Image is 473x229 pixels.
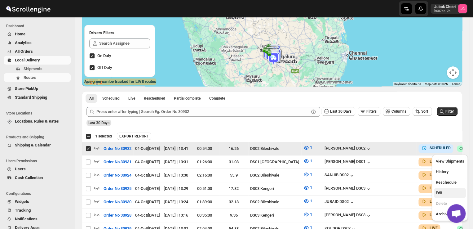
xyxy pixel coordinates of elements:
[6,111,71,116] span: Store Locations
[325,146,372,152] button: [PERSON_NAME] DS02
[104,212,131,218] span: Order No 30928
[4,117,71,126] button: Locations, Rules & Rates
[164,159,188,165] div: [DATE] | 13:31
[310,199,312,203] span: 1
[325,159,372,165] button: [PERSON_NAME] DS01
[221,212,246,218] div: 9.36
[221,146,246,152] div: 16.26
[330,109,351,114] span: Last 30 Days
[4,47,71,56] button: All Orders
[24,66,42,71] span: Shipments
[88,121,109,125] span: Last 30 Days
[299,156,316,166] button: 1
[425,82,448,86] span: Map data ©2025
[144,96,165,101] span: Rescheduled
[437,107,458,116] button: Filter
[104,172,131,178] span: Order No 30924
[4,173,71,182] button: Cash Collection
[421,172,438,178] button: LIVE
[435,159,464,164] span: View Shipments
[96,107,309,117] input: Press enter after typing | Search Eg. Order No 30932
[97,65,112,70] span: Off Duty
[250,159,299,165] div: DS01 [GEOGRAPHIC_DATA]
[445,109,454,114] span: Filter
[4,165,71,173] button: Users
[5,1,51,16] img: ScrollEngine
[86,94,97,103] button: All routes
[366,109,377,114] span: Filters
[15,217,38,221] span: Notifications
[358,107,380,116] button: Filters
[104,159,131,165] span: Order No 30931
[24,75,36,80] span: Routes
[135,200,160,204] span: 04-Oct | [DATE]
[15,40,32,45] span: Analytics
[6,159,71,164] span: Users Permissions
[102,96,120,101] span: Scheduled
[431,4,467,14] button: User menu
[135,213,160,218] span: 04-Oct | [DATE]
[325,173,355,179] button: SANJIB DS02
[4,38,71,47] button: Analytics
[192,199,217,205] div: 01:39:00
[89,96,94,101] span: All
[164,199,188,205] div: [DATE] | 13:24
[100,184,135,194] button: Order No 30925
[84,79,156,85] label: Assignee can be tracked for LIVE routes
[421,109,428,114] span: Sort
[421,158,438,164] button: LIVE
[413,107,432,116] button: Sort
[192,212,217,218] div: 00:35:00
[164,186,188,192] div: [DATE] | 13:29
[128,96,135,101] span: Live
[4,197,71,206] button: Widgets
[434,9,456,13] p: b607ea-2b
[97,53,111,58] span: On Duty
[250,146,299,152] div: DS02 Bileshivale
[430,146,451,150] b: SCHEDULED
[100,157,135,167] button: Order No 30931
[15,58,40,62] span: Local Delivery
[435,212,449,216] span: Archive
[391,109,406,114] span: Columns
[250,172,299,178] div: DS02 Bileshivale
[325,186,372,192] button: [PERSON_NAME] DS03
[461,7,465,11] text: JC
[299,196,316,206] button: 1
[15,143,51,147] span: Shipping & Calendar
[15,49,33,54] span: All Orders
[100,144,135,154] button: Order No 30932
[100,170,135,180] button: Order No 30924
[164,146,188,152] div: [DATE] | 13:41
[174,96,201,101] span: Partial complete
[100,210,135,220] button: Order No 30928
[447,204,466,223] div: Open chat
[4,73,71,82] button: Routes
[447,66,459,79] button: Map camera controls
[15,199,29,204] span: Widgets
[135,159,160,164] span: 04-Oct | [DATE]
[135,186,160,191] span: 04-Oct | [DATE]
[325,213,372,219] div: [PERSON_NAME] DS03
[95,134,112,139] span: 1 selected
[458,4,467,13] span: Jubok Chetri
[325,199,355,205] button: JUBAID DS02
[6,191,71,196] span: Configurations
[435,180,456,185] span: Reschedule
[310,172,312,177] span: 1
[421,185,438,191] button: LIVE
[299,169,316,179] button: 1
[383,107,410,116] button: Columns
[89,30,150,36] h2: Drivers Filters
[4,206,71,215] button: Tracking
[250,186,299,192] div: DS03 Kengeri
[15,208,31,213] span: Tracking
[299,209,316,219] button: 1
[6,24,71,29] span: Dashboard
[4,215,71,223] button: Notifications
[421,212,438,218] button: LIVE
